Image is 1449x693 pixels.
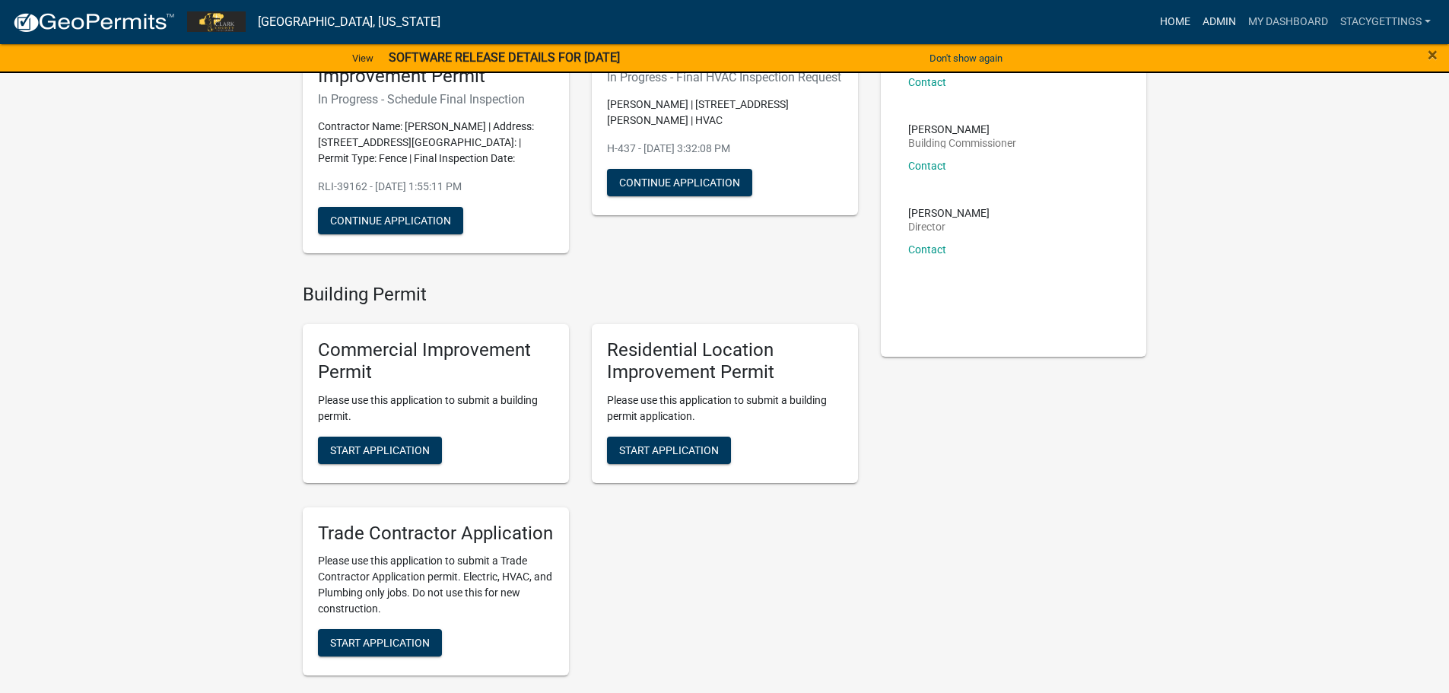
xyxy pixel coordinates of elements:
p: H-437 - [DATE] 3:32:08 PM [607,141,843,157]
p: Contractor Name: [PERSON_NAME] | Address: [STREET_ADDRESS][GEOGRAPHIC_DATA]: | Permit Type: Fence... [318,119,554,167]
h5: Commercial Improvement Permit [318,339,554,383]
button: Close [1428,46,1438,64]
p: [PERSON_NAME] [908,124,1016,135]
span: × [1428,44,1438,65]
p: RLI-39162 - [DATE] 1:55:11 PM [318,179,554,195]
h6: In Progress - Final HVAC Inspection Request [607,70,843,84]
p: Please use this application to submit a Trade Contractor Application permit. Electric, HVAC, and ... [318,553,554,617]
strong: SOFTWARE RELEASE DETAILS FOR [DATE] [389,50,620,65]
a: Contact [908,76,946,88]
a: Home [1154,8,1196,37]
span: Start Application [619,443,719,456]
p: Please use this application to submit a building permit application. [607,393,843,424]
a: Admin [1196,8,1242,37]
p: [PERSON_NAME] [908,208,990,218]
button: Start Application [607,437,731,464]
h6: In Progress - Schedule Final Inspection [318,92,554,106]
a: [GEOGRAPHIC_DATA], [US_STATE] [258,9,440,35]
a: My Dashboard [1242,8,1334,37]
a: View [346,46,380,71]
h4: Building Permit [303,284,858,306]
button: Continue Application [607,169,752,196]
p: Please use this application to submit a building permit. [318,393,554,424]
a: Contact [908,160,946,172]
button: Don't show again [923,46,1009,71]
p: Building Commissioner [908,138,1016,148]
img: Clark County, Indiana [187,11,246,32]
span: Start Application [330,637,430,649]
span: Start Application [330,443,430,456]
button: Start Application [318,629,442,656]
button: Start Application [318,437,442,464]
a: Contact [908,243,946,256]
p: Director [908,221,990,232]
p: [PERSON_NAME] | [STREET_ADDRESS][PERSON_NAME] | HVAC [607,97,843,129]
a: StacyGettings [1334,8,1437,37]
h5: Residential Location Improvement Permit [607,339,843,383]
button: Continue Application [318,207,463,234]
h5: Trade Contractor Application [318,523,554,545]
